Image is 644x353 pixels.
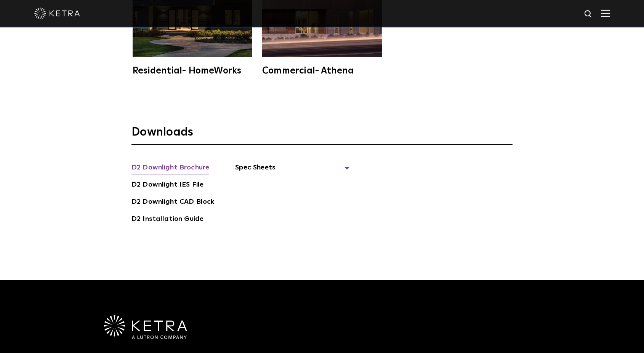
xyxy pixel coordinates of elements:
[235,162,349,179] span: Spec Sheets
[584,10,593,19] img: search icon
[104,315,187,339] img: Ketra-aLutronCo_White_RGB
[133,66,252,75] div: Residential- HomeWorks
[131,214,203,226] a: D2 Installation Guide
[34,8,80,19] img: ketra-logo-2019-white
[601,10,610,17] img: Hamburger%20Nav.svg
[131,162,209,174] a: D2 Downlight Brochure
[131,125,513,145] h3: Downloads
[131,179,203,192] a: D2 Downlight IES File
[131,196,214,209] a: D2 Downlight CAD Block
[262,66,382,75] div: Commercial- Athena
